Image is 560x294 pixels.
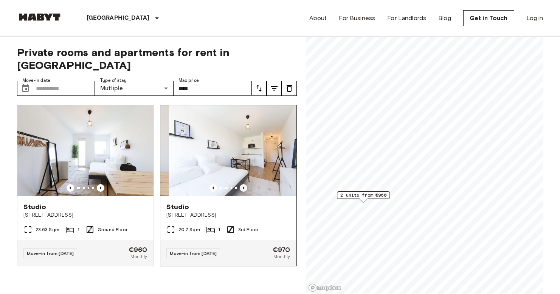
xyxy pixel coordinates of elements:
a: Blog [438,14,451,23]
label: Move-in date [22,77,50,84]
span: Move-in from [DATE] [27,250,74,256]
button: Choose date [18,81,33,96]
span: 20.7 Sqm [178,226,200,233]
span: Monthly [130,253,147,260]
img: Marketing picture of unit DE-01-002-018-01H [169,105,305,196]
a: For Business [339,14,375,23]
a: Marketing picture of unit DE-01-002-024-01HPrevious imagePrevious imageStudio[STREET_ADDRESS]23.6... [17,105,154,266]
span: Ground Floor [98,226,127,233]
button: tune [251,81,267,96]
div: Map marker [337,191,390,203]
img: Habyt [17,13,62,21]
span: 3rd Floor [238,226,258,233]
img: Marketing picture of unit DE-01-002-024-01H [17,105,154,196]
button: tune [282,81,297,96]
a: Get in Touch [463,10,514,26]
span: Studio [166,202,189,211]
a: Marketing picture of unit DE-01-002-018-01HMarketing picture of unit DE-01-002-018-01HPrevious im... [160,105,297,266]
button: Previous image [209,184,217,192]
p: [GEOGRAPHIC_DATA] [87,14,150,23]
span: Monthly [273,253,290,260]
span: Private rooms and apartments for rent in [GEOGRAPHIC_DATA] [17,46,297,72]
span: Studio [23,202,47,211]
span: 23.63 Sqm [36,226,59,233]
span: 2 units from €960 [340,192,386,199]
a: Log in [526,14,543,23]
a: About [309,14,327,23]
label: Max price [178,77,199,84]
span: [STREET_ADDRESS] [166,211,290,219]
a: Mapbox logo [308,283,341,292]
button: tune [267,81,282,96]
label: Type of stay [100,77,127,84]
span: 1 [218,226,220,233]
a: For Landlords [387,14,426,23]
button: Previous image [67,184,74,192]
span: €960 [129,246,147,253]
span: €970 [273,246,290,253]
span: [STREET_ADDRESS] [23,211,147,219]
span: 1 [78,226,79,233]
button: Previous image [240,184,247,192]
div: Mutliple [95,81,173,96]
span: Move-in from [DATE] [170,250,217,256]
button: Previous image [97,184,104,192]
